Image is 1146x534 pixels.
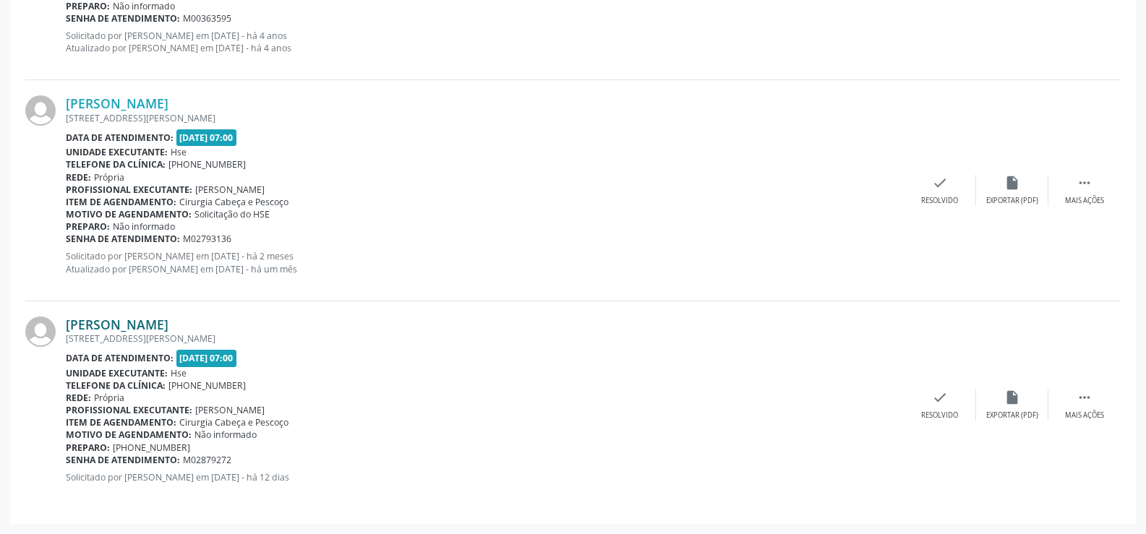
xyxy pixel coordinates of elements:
[176,350,237,366] span: [DATE] 07:00
[66,471,904,483] p: Solicitado por [PERSON_NAME] em [DATE] - há 12 dias
[25,316,56,347] img: img
[66,196,176,208] b: Item de agendamento:
[66,132,174,144] b: Data de atendimento:
[183,12,231,25] span: M00363595
[179,416,288,429] span: Cirurgia Cabeça e Pescoço
[66,404,192,416] b: Profissional executante:
[171,367,187,379] span: Hse
[179,196,288,208] span: Cirurgia Cabeça e Pescoço
[66,95,168,111] a: [PERSON_NAME]
[66,332,904,345] div: [STREET_ADDRESS][PERSON_NAME]
[66,367,168,379] b: Unidade executante:
[66,184,192,196] b: Profissional executante:
[113,220,175,233] span: Não informado
[113,442,190,454] span: [PHONE_NUMBER]
[66,416,176,429] b: Item de agendamento:
[1004,175,1020,191] i: insert_drive_file
[66,379,166,392] b: Telefone da clínica:
[1004,389,1020,405] i: insert_drive_file
[168,379,246,392] span: [PHONE_NUMBER]
[66,30,904,54] p: Solicitado por [PERSON_NAME] em [DATE] - há 4 anos Atualizado por [PERSON_NAME] em [DATE] - há 4 ...
[176,129,237,146] span: [DATE] 07:00
[66,392,91,404] b: Rede:
[183,454,231,466] span: M02879272
[194,208,270,220] span: Solicitação do HSE
[171,146,187,158] span: Hse
[1077,175,1092,191] i: 
[932,389,948,405] i: check
[66,208,192,220] b: Motivo de agendamento:
[168,158,246,171] span: [PHONE_NUMBER]
[932,175,948,191] i: check
[66,233,180,245] b: Senha de atendimento:
[921,196,958,206] div: Resolvido
[986,196,1038,206] div: Exportar (PDF)
[25,95,56,126] img: img
[195,184,265,196] span: [PERSON_NAME]
[66,158,166,171] b: Telefone da clínica:
[183,233,231,245] span: M02793136
[94,171,124,184] span: Própria
[1077,389,1092,405] i: 
[66,454,180,466] b: Senha de atendimento:
[66,146,168,158] b: Unidade executante:
[66,442,110,454] b: Preparo:
[1065,196,1104,206] div: Mais ações
[66,171,91,184] b: Rede:
[194,429,257,441] span: Não informado
[94,392,124,404] span: Própria
[66,316,168,332] a: [PERSON_NAME]
[1065,410,1104,421] div: Mais ações
[66,112,904,124] div: [STREET_ADDRESS][PERSON_NAME]
[986,410,1038,421] div: Exportar (PDF)
[921,410,958,421] div: Resolvido
[66,250,904,275] p: Solicitado por [PERSON_NAME] em [DATE] - há 2 meses Atualizado por [PERSON_NAME] em [DATE] - há u...
[66,220,110,233] b: Preparo:
[66,429,192,441] b: Motivo de agendamento:
[66,352,174,364] b: Data de atendimento:
[195,404,265,416] span: [PERSON_NAME]
[66,12,180,25] b: Senha de atendimento:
